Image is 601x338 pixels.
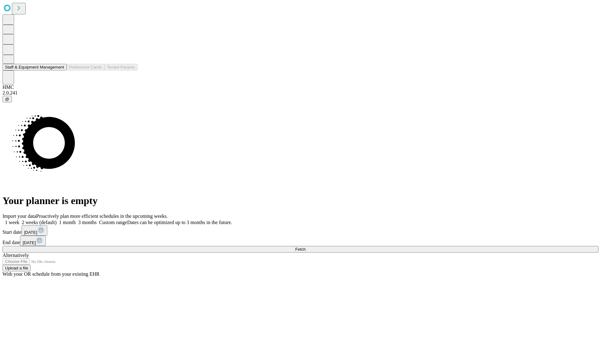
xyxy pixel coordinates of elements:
button: [DATE] [22,225,47,236]
div: HMC [3,84,598,90]
span: Custom range [99,220,127,225]
div: Start date [3,225,598,236]
span: [DATE] [23,240,36,245]
span: 2 weeks (default) [22,220,57,225]
span: Dates can be optimized up to 3 months in the future. [127,220,232,225]
button: Upload a file [3,265,31,271]
div: End date [3,236,598,246]
span: 3 months [78,220,97,225]
span: [DATE] [24,230,37,235]
button: Preference Cards [67,64,104,70]
button: Staff & Equipment Management [3,64,67,70]
button: @ [3,96,12,102]
span: Import your data [3,213,36,219]
span: Fetch [295,247,306,252]
span: Alternatively [3,253,29,258]
span: 1 week [5,220,19,225]
button: Tenant Params [104,64,137,70]
h1: Your planner is empty [3,195,598,207]
span: @ [5,97,9,101]
span: Proactively plan more efficient schedules in the upcoming weeks. [36,213,168,219]
span: With your OR schedule from your existing EHR [3,271,100,277]
span: 1 month [59,220,76,225]
button: [DATE] [20,236,46,246]
div: 2.0.241 [3,90,598,96]
button: Fetch [3,246,598,253]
